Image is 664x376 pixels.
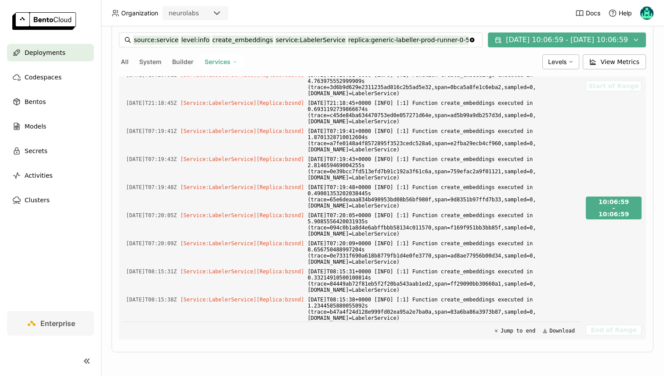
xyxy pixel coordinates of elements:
span: Services [205,58,231,66]
button: Jump to end [491,326,538,336]
button: Builder [170,56,195,68]
button: View Metrics [583,54,646,69]
span: [DATE]T08:15:31+0000 [INFO] [:1] Function create_embeddings executed in 0.33214910500100814s (tra... [307,267,577,295]
span: [Service:LabelerService] [180,212,256,218]
span: [DATE]T07:20:05+0000 [INFO] [:1] Function create_embeddings executed in 5.9085556420031935s (trac... [307,211,577,239]
span: [Service:LabelerService] [180,269,256,275]
div: Levels [542,54,579,69]
span: [DATE]T07:19:41+0000 [INFO] [:1] Function create_embeddings executed in 1.8701328710012604s (trac... [307,126,577,154]
span: Clusters [25,195,50,205]
div: 2025-08-11T10:06:59.111Z [599,210,629,218]
span: [Replica:bzsnd] [256,212,304,218]
button: [DATE] 10:06:59 - [DATE] 10:06:59 [488,32,646,47]
input: Search [133,33,469,47]
span: Bentos [25,97,46,107]
div: - [599,206,629,210]
button: All [119,56,130,68]
span: 2025-08-11T07:19:43.903Z [126,154,177,164]
div: Services [199,54,243,69]
a: Secrets [7,142,94,160]
span: [Service:LabelerService] [180,240,256,247]
button: End of Range [586,325,642,335]
span: View Metrics [601,57,640,66]
span: [DATE]T21:18:45+0000 [INFO] [:1] Function create_embeddings executed in 0.6931192739866674s (trac... [307,98,577,126]
img: logo [12,12,76,30]
span: Secrets [25,146,47,156]
a: Enterprise [7,311,94,336]
span: [Service:LabelerService] [180,128,256,134]
input: Selected neurolabs. [200,9,201,18]
span: Levels [548,58,567,66]
span: [DATE]T07:20:09+0000 [INFO] [:1] Function create_embeddings executed in 8.656750488997204s (trace... [307,239,577,267]
button: Start of Range [586,81,642,91]
span: [DATE]T07:19:43+0000 [INFO] [:1] Function create_embeddings executed in 2.814659469004255s (trace... [307,154,577,183]
a: Deployments [7,44,94,61]
span: [Replica:bzsnd] [256,100,304,106]
div: Help [608,9,632,18]
img: Calin Cojocaru [640,7,653,20]
div: neurolabs [169,9,199,18]
span: Models [25,121,46,132]
svg: Clear value [469,36,476,43]
span: Docs [586,9,600,17]
a: Bentos [7,93,94,111]
span: 2025-08-11T07:19:48.149Z [126,183,177,192]
span: [Replica:bzsnd] [256,297,304,303]
span: Organization [121,9,158,17]
button: 10:06:59-10:06:59 [586,197,642,219]
span: 2025-08-11T07:20:09.539Z [126,239,177,248]
span: [DATE]T08:15:38+0000 [INFO] [:1] Function create_embeddings executed in 1.2344585880055092s (trac... [307,295,577,323]
span: 2025-08-11T08:15:38.301Z [126,295,177,304]
span: Help [619,9,632,17]
span: [DATE]T10:20:51+0000 [INFO] [:1] Function create_embeddings executed in 4.763975552999909s (trace... [307,70,577,98]
span: Deployments [25,47,65,58]
span: Enterprise [40,319,75,328]
span: [Replica:bzsnd] [256,128,304,134]
span: [Replica:bzsnd] [256,240,304,247]
span: [Service:LabelerService] [180,156,256,162]
span: [DATE]T07:19:48+0000 [INFO] [:1] Function create_embeddings executed in 0.49001353202038445s (tra... [307,183,577,211]
a: Docs [575,9,600,18]
a: Codespaces [7,68,94,86]
a: Clusters [7,191,94,209]
span: 2025-08-11T07:19:41.003Z [126,126,177,136]
span: [Service:LabelerService] [180,100,256,106]
span: Activities [25,170,53,181]
span: [Replica:bzsnd] [256,156,304,162]
span: [Service:LabelerService] [180,184,256,190]
span: Codespaces [25,72,61,82]
span: [Replica:bzsnd] [256,184,304,190]
span: 2025-08-10T21:18:45.350Z [126,98,177,108]
button: System [137,56,163,68]
div: 2025-08-04T10:06:59.111Z [599,198,629,206]
button: Download [540,326,577,336]
a: Models [7,118,94,135]
span: 2025-08-11T07:20:05.998Z [126,211,177,220]
span: [Service:LabelerService] [180,297,256,303]
span: [Replica:bzsnd] [256,269,304,275]
span: 2025-08-11T08:15:31.488Z [126,267,177,276]
a: Activities [7,167,94,184]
